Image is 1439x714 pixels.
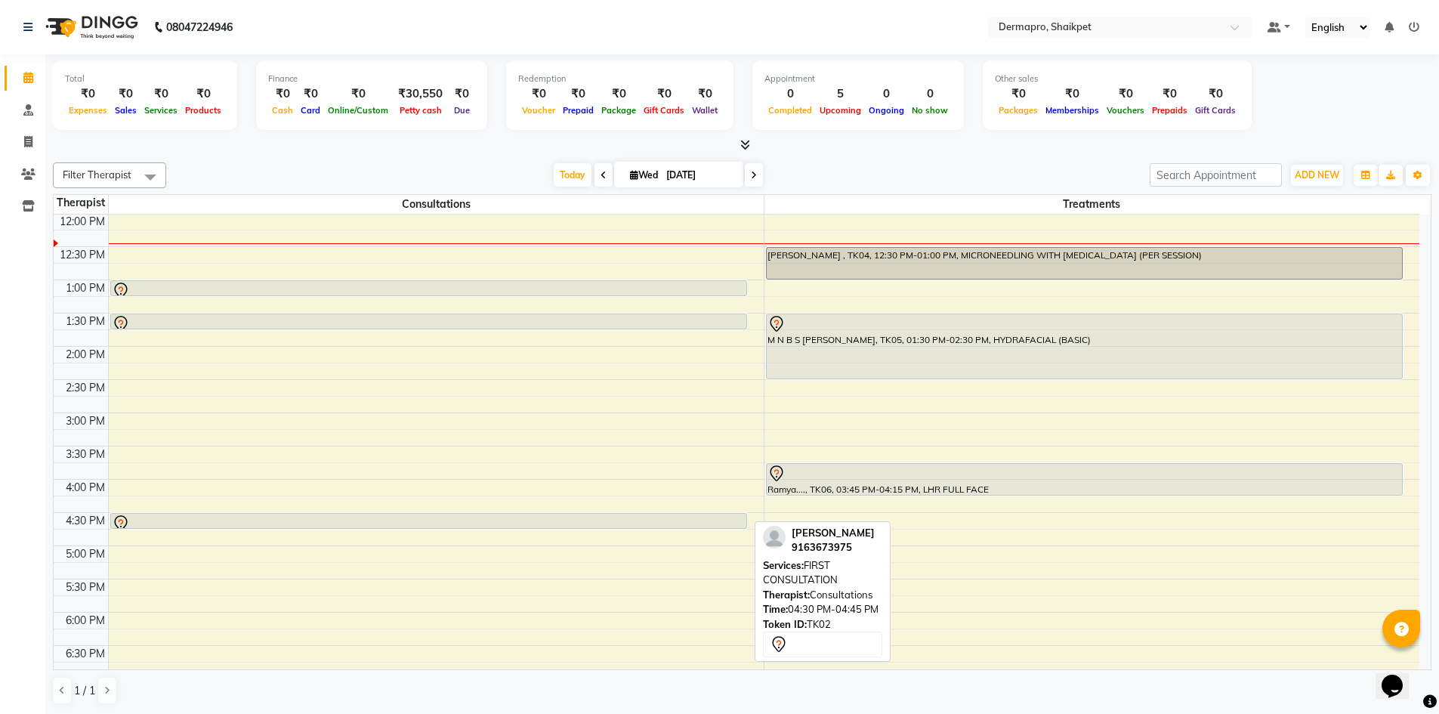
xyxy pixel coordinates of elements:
[865,105,908,116] span: Ongoing
[763,588,882,603] div: Consultations
[764,85,816,103] div: 0
[995,105,1042,116] span: Packages
[816,85,865,103] div: 5
[764,105,816,116] span: Completed
[1191,85,1240,103] div: ₹0
[63,168,131,181] span: Filter Therapist
[816,105,865,116] span: Upcoming
[63,646,108,662] div: 6:30 PM
[688,105,721,116] span: Wallet
[763,559,804,571] span: Services:
[1150,163,1282,187] input: Search Appointment
[518,85,559,103] div: ₹0
[1042,105,1103,116] span: Memberships
[995,85,1042,103] div: ₹0
[111,281,746,295] div: [PERSON_NAME], TK01, 01:00 PM-01:15 PM, FOLLOW-UP
[1103,105,1148,116] span: Vouchers
[63,280,108,296] div: 1:00 PM
[908,105,952,116] span: No show
[763,526,786,549] img: profile
[763,603,788,615] span: Time:
[65,85,111,103] div: ₹0
[1295,169,1339,181] span: ADD NEW
[181,85,225,103] div: ₹0
[640,85,688,103] div: ₹0
[1148,105,1191,116] span: Prepaids
[554,163,591,187] span: Today
[1191,105,1240,116] span: Gift Cards
[268,105,297,116] span: Cash
[662,164,737,187] input: 2025-09-03
[449,85,475,103] div: ₹0
[268,85,297,103] div: ₹0
[1376,654,1424,699] iframe: chat widget
[688,85,721,103] div: ₹0
[297,105,324,116] span: Card
[63,314,108,329] div: 1:30 PM
[65,105,111,116] span: Expenses
[324,85,392,103] div: ₹0
[39,6,142,48] img: logo
[598,105,640,116] span: Package
[141,85,181,103] div: ₹0
[767,248,1403,279] div: [PERSON_NAME] , TK04, 12:30 PM-01:00 PM, MICRONEEDLING WITH [MEDICAL_DATA] (PER SESSION)
[63,380,108,396] div: 2:30 PM
[598,85,640,103] div: ₹0
[111,105,141,116] span: Sales
[63,480,108,496] div: 4:00 PM
[559,105,598,116] span: Prepaid
[111,314,746,329] div: [PERSON_NAME], TK03, 01:30 PM-01:45 PM, FOLLOW-UP
[1148,85,1191,103] div: ₹0
[767,314,1403,379] div: M N B S [PERSON_NAME], TK05, 01:30 PM-02:30 PM, HYDRAFACIAL (BASIC)
[764,73,952,85] div: Appointment
[111,514,746,528] div: [PERSON_NAME], TK02, 04:30 PM-04:45 PM, FIRST CONSULTATION
[63,447,108,462] div: 3:30 PM
[764,195,1420,214] span: Treatments
[63,413,108,429] div: 3:00 PM
[141,105,181,116] span: Services
[54,195,108,211] div: Therapist
[518,73,721,85] div: Redemption
[57,247,108,263] div: 12:30 PM
[763,602,882,617] div: 04:30 PM-04:45 PM
[763,618,807,630] span: Token ID:
[792,527,875,539] span: [PERSON_NAME]
[166,6,233,48] b: 08047224946
[63,580,108,595] div: 5:30 PM
[559,85,598,103] div: ₹0
[63,347,108,363] div: 2:00 PM
[640,105,688,116] span: Gift Cards
[1042,85,1103,103] div: ₹0
[518,105,559,116] span: Voucher
[297,85,324,103] div: ₹0
[995,73,1240,85] div: Other sales
[109,195,764,214] span: Consultations
[324,105,392,116] span: Online/Custom
[763,589,810,601] span: Therapist:
[767,464,1403,495] div: Ramya...., TK06, 03:45 PM-04:15 PM, LHR FULL FACE
[268,73,475,85] div: Finance
[626,169,662,181] span: Wed
[392,85,449,103] div: ₹30,550
[57,214,108,230] div: 12:00 PM
[763,617,882,632] div: TK02
[63,613,108,629] div: 6:00 PM
[181,105,225,116] span: Products
[63,546,108,562] div: 5:00 PM
[111,85,141,103] div: ₹0
[1291,165,1343,186] button: ADD NEW
[74,683,95,699] span: 1 / 1
[450,105,474,116] span: Due
[396,105,446,116] span: Petty cash
[63,513,108,529] div: 4:30 PM
[908,85,952,103] div: 0
[865,85,908,103] div: 0
[65,73,225,85] div: Total
[1103,85,1148,103] div: ₹0
[792,540,875,555] div: 9163673975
